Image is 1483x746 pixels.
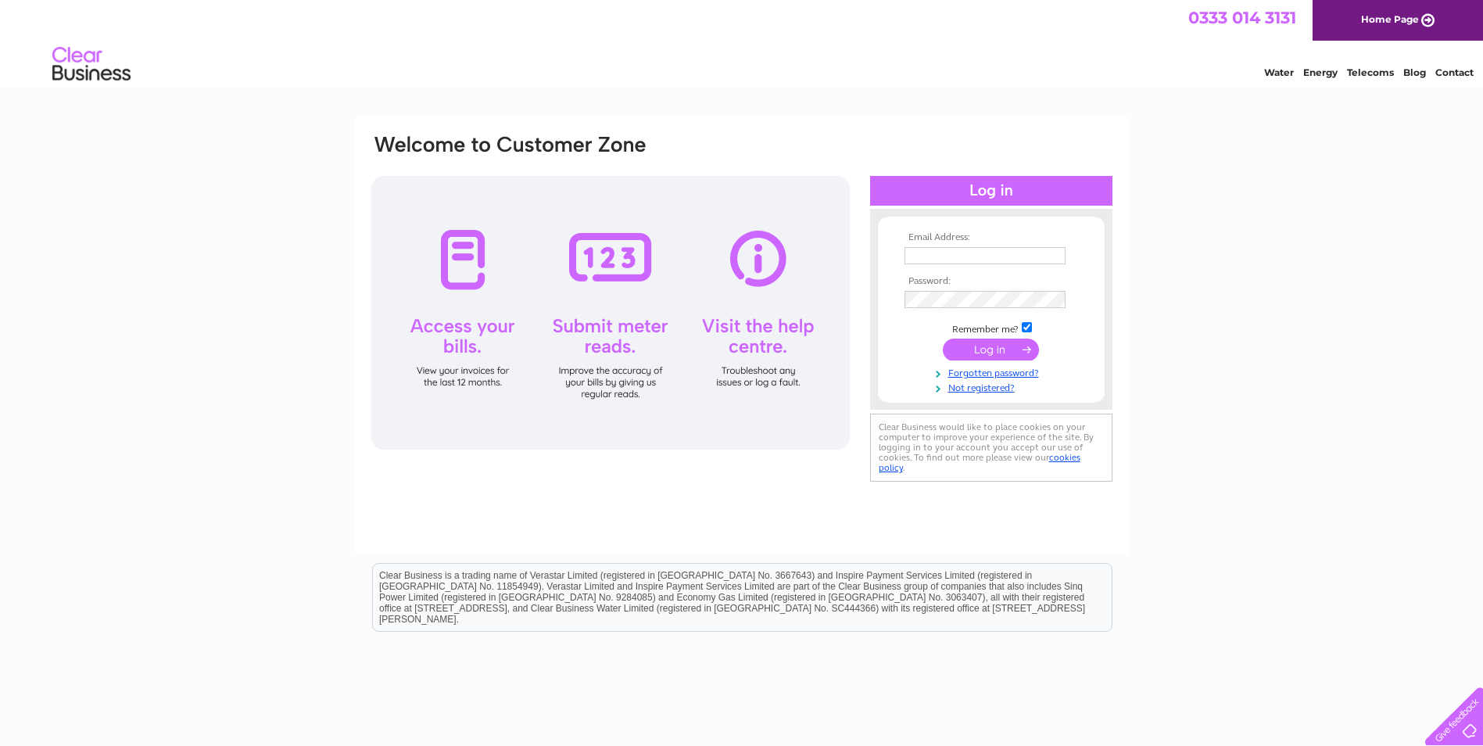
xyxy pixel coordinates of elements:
[879,452,1080,473] a: cookies policy
[943,339,1039,360] input: Submit
[901,276,1082,287] th: Password:
[1188,8,1296,27] a: 0333 014 3131
[52,41,131,88] img: logo.png
[904,379,1082,394] a: Not registered?
[870,414,1112,482] div: Clear Business would like to place cookies on your computer to improve your experience of the sit...
[901,232,1082,243] th: Email Address:
[1435,66,1474,78] a: Contact
[904,364,1082,379] a: Forgotten password?
[373,9,1112,76] div: Clear Business is a trading name of Verastar Limited (registered in [GEOGRAPHIC_DATA] No. 3667643...
[1403,66,1426,78] a: Blog
[1347,66,1394,78] a: Telecoms
[901,320,1082,335] td: Remember me?
[1303,66,1338,78] a: Energy
[1264,66,1294,78] a: Water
